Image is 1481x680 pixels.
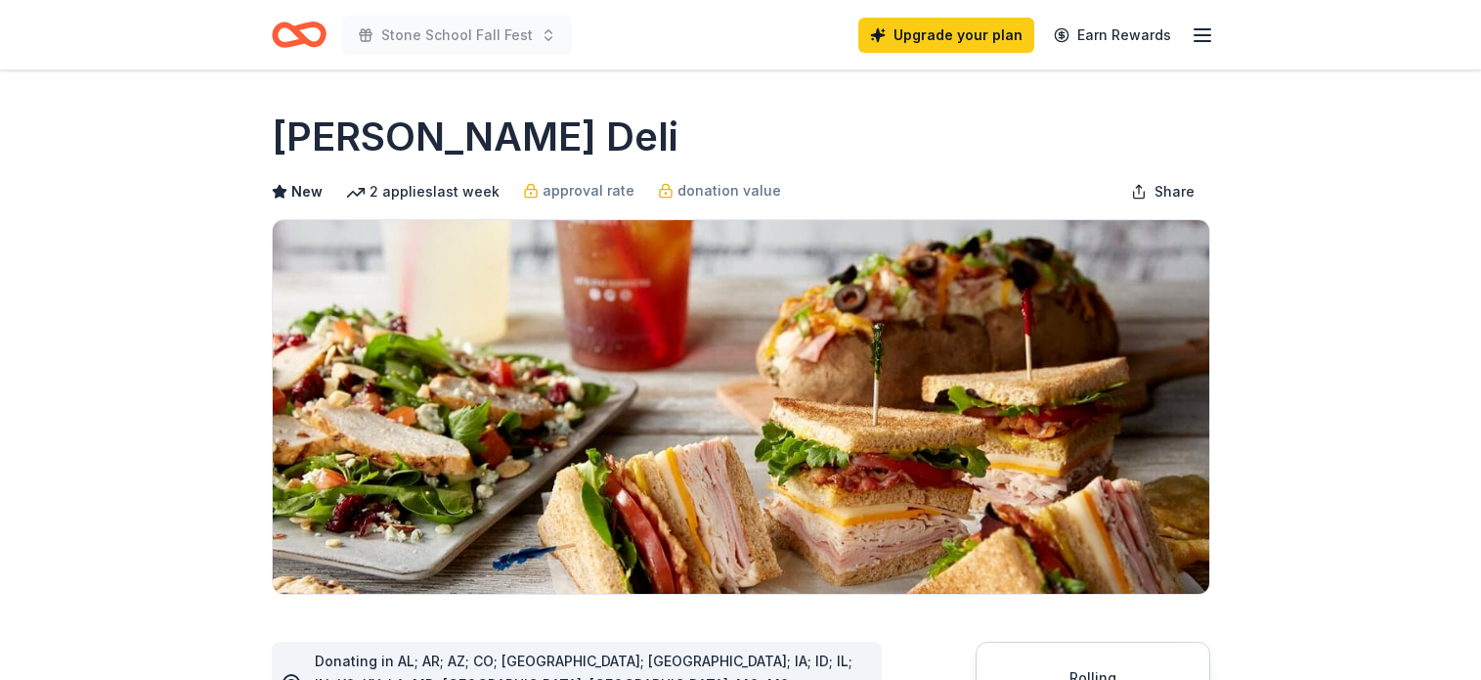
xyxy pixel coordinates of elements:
[273,220,1209,594] img: Image for McAlister's Deli
[858,18,1034,53] a: Upgrade your plan
[677,179,781,203] span: donation value
[381,23,533,47] span: Stone School Fall Fest
[1042,18,1183,53] a: Earn Rewards
[658,179,781,203] a: donation value
[1154,180,1195,204] span: Share
[1115,172,1210,211] button: Share
[272,110,678,164] h1: [PERSON_NAME] Deli
[342,16,572,55] button: Stone School Fall Fest
[543,179,634,203] span: approval rate
[291,180,323,204] span: New
[523,179,634,203] a: approval rate
[346,180,500,204] div: 2 applies last week
[272,12,327,58] a: Home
